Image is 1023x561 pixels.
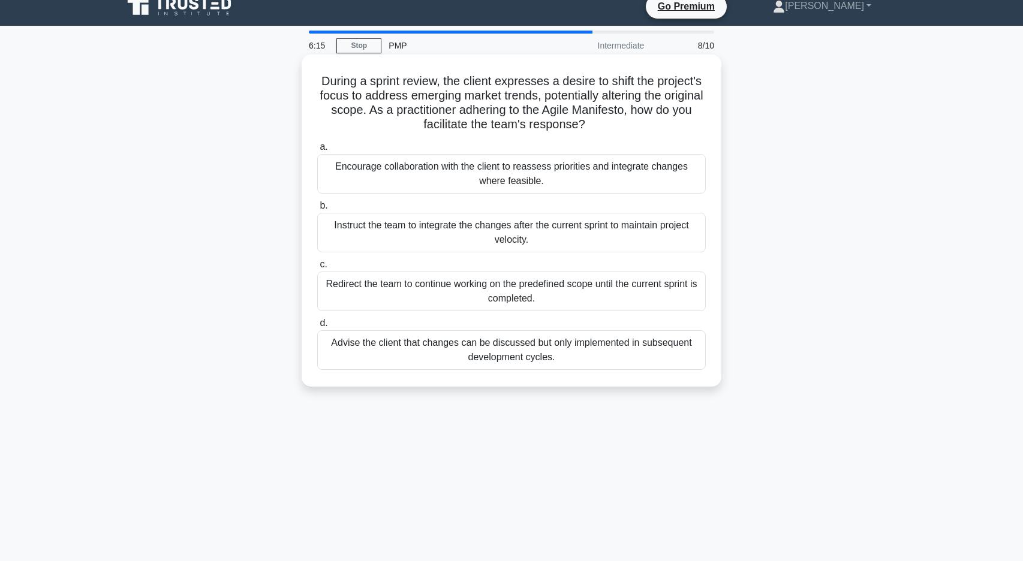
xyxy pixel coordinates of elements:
div: PMP [381,34,546,58]
a: Stop [336,38,381,53]
span: d. [320,318,327,328]
div: Intermediate [546,34,651,58]
span: c. [320,259,327,269]
div: 6:15 [302,34,336,58]
h5: During a sprint review, the client expresses a desire to shift the project's focus to address eme... [316,74,707,132]
div: Encourage collaboration with the client to reassess priorities and integrate changes where feasible. [317,154,706,194]
div: Instruct the team to integrate the changes after the current sprint to maintain project velocity. [317,213,706,252]
span: b. [320,200,327,210]
div: Advise the client that changes can be discussed but only implemented in subsequent development cy... [317,330,706,370]
span: a. [320,141,327,152]
div: Redirect the team to continue working on the predefined scope until the current sprint is completed. [317,272,706,311]
div: 8/10 [651,34,721,58]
